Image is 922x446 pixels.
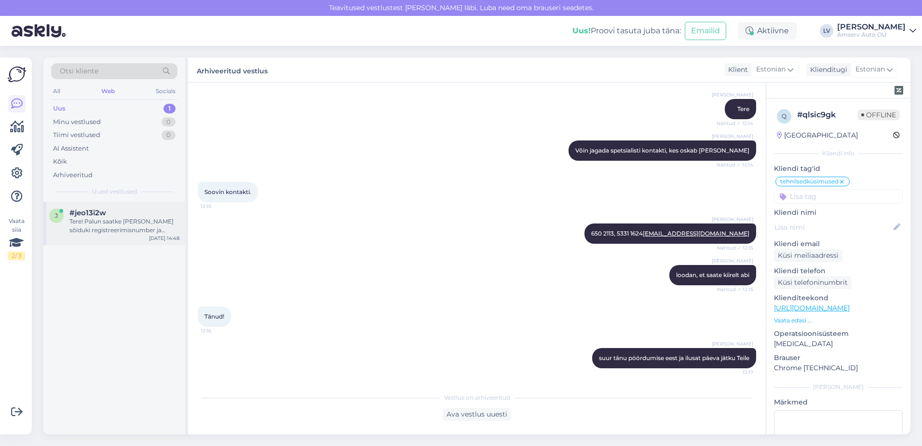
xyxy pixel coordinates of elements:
div: 0 [162,117,176,127]
span: #jeo13i2w [69,209,106,217]
p: Vaata edasi ... [774,316,903,325]
span: Nähtud ✓ 12:15 [717,286,753,293]
a: [PERSON_NAME]Amserv Auto OÜ [837,23,916,39]
div: [GEOGRAPHIC_DATA] [777,130,858,140]
span: q [782,112,786,120]
span: 12:16 [201,327,237,334]
div: Tiimi vestlused [53,130,100,140]
span: Uued vestlused [92,187,137,196]
img: Askly Logo [8,65,26,84]
span: [PERSON_NAME] [712,91,753,98]
div: All [51,85,62,98]
div: [PERSON_NAME] [774,383,903,391]
span: Võin jagada spetsialisti kontakti, kes oskab [PERSON_NAME] [575,147,749,154]
span: Nähtud ✓ 12:14 [717,161,753,168]
p: Kliendi email [774,239,903,249]
div: Kliendi info [774,149,903,158]
p: Operatsioonisüsteem [774,329,903,339]
span: Tänud! [204,313,224,320]
span: tehnilsedküsimused [780,179,839,184]
span: [PERSON_NAME] [712,257,753,265]
span: [PERSON_NAME] [712,133,753,140]
span: Soovin kontakti. [204,188,251,195]
p: Klienditeekond [774,293,903,303]
div: LV [820,24,833,38]
span: Tere [737,105,749,112]
div: Proovi tasuta juba täna: [572,25,681,37]
span: [PERSON_NAME] [712,340,753,348]
span: suur tänu pöördumise eest ja ilusat päeva jätku Teile [599,354,749,362]
span: Otsi kliente [60,66,98,76]
p: Märkmed [774,397,903,407]
a: [EMAIL_ADDRESS][DOMAIN_NAME] [643,230,749,237]
p: Kliendi tag'id [774,164,903,174]
p: [MEDICAL_DATA] [774,339,903,349]
div: Arhiveeritud [53,170,93,180]
button: Emailid [685,22,726,40]
div: Uus [53,104,66,113]
span: loodan, et saate kiirelt abi [676,271,749,279]
div: Amserv Auto OÜ [837,31,906,39]
span: j [55,212,58,219]
p: Kliendi nimi [774,208,903,218]
div: # qlsic9gk [797,109,857,121]
div: Tere! Palun saatke [PERSON_NAME] sõiduki registreerimisnumber ja soovitud varuosa info. Edastame ... [69,217,179,235]
span: Estonian [855,64,885,75]
p: Chrome [TECHNICAL_ID] [774,363,903,373]
div: Küsi meiliaadressi [774,249,842,262]
p: Brauser [774,353,903,363]
span: Nähtud ✓ 12:15 [717,244,753,251]
span: 12:15 [201,203,237,210]
span: 650 2113, 5331 1624 [591,230,749,237]
div: 1 [163,104,176,113]
div: Klient [724,65,748,75]
div: [PERSON_NAME] [837,23,906,31]
span: Offline [857,110,900,120]
span: Nähtud ✓ 12:14 [717,120,753,127]
input: Lisa tag [774,189,903,204]
div: Kõik [53,157,67,167]
span: Vestlus on arhiveeritud [444,393,510,402]
div: Socials [154,85,177,98]
div: [DATE] 14:48 [149,235,179,242]
div: 2 / 3 [8,251,25,260]
div: Aktiivne [738,22,797,40]
div: Ava vestlus uuesti [443,408,511,421]
div: Minu vestlused [53,117,101,127]
div: Klienditugi [806,65,847,75]
label: Arhiveeritud vestlus [197,63,268,76]
a: [URL][DOMAIN_NAME] [774,304,850,312]
div: 0 [162,130,176,140]
div: AI Assistent [53,144,89,153]
div: Vaata siia [8,217,25,260]
input: Lisa nimi [774,222,892,233]
span: [PERSON_NAME] [712,216,753,223]
img: zendesk [895,86,903,95]
span: Estonian [756,64,786,75]
b: Uus! [572,26,591,35]
p: Kliendi telefon [774,266,903,276]
div: Küsi telefoninumbrit [774,276,852,289]
div: Web [99,85,117,98]
span: 12:17 [717,369,753,376]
